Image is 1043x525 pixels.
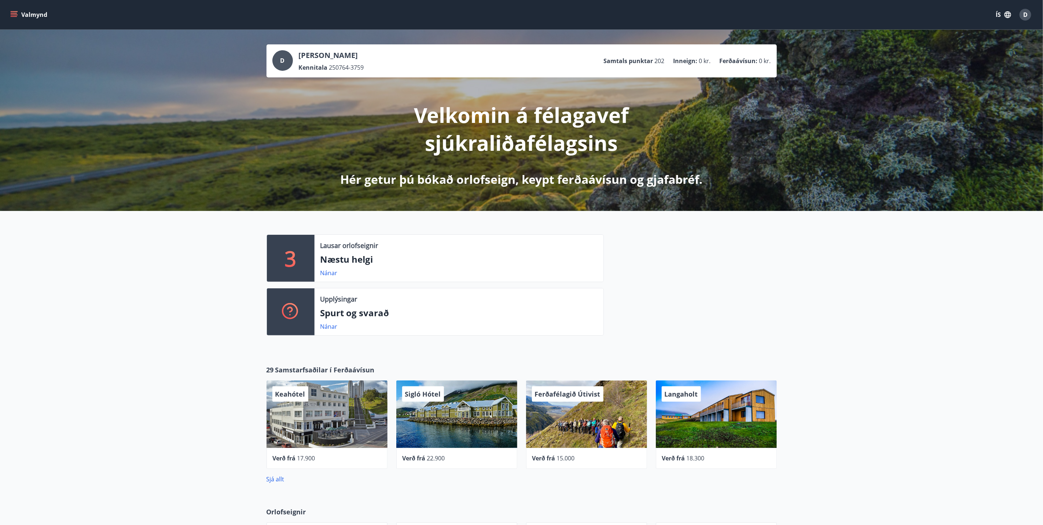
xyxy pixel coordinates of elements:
[1017,6,1034,23] button: D
[329,63,364,72] span: 250764-3759
[532,454,555,462] span: Verð frá
[687,454,705,462] span: 18.300
[297,454,315,462] span: 17.900
[655,57,665,65] span: 202
[405,390,441,398] span: Sigló Hótel
[267,365,274,375] span: 29
[280,56,285,65] span: D
[427,454,445,462] span: 22.900
[320,269,338,277] a: Nánar
[699,57,711,65] span: 0 kr.
[720,57,758,65] p: Ferðaávísun :
[275,390,305,398] span: Keahótel
[557,454,575,462] span: 15.000
[285,244,297,272] p: 3
[403,454,426,462] span: Verð frá
[535,390,601,398] span: Ferðafélagið Útivist
[320,294,357,304] p: Upplýsingar
[662,454,685,462] span: Verð frá
[992,8,1015,21] button: ÍS
[267,475,284,483] a: Sjá allt
[273,454,296,462] span: Verð frá
[320,322,338,331] a: Nánar
[759,57,771,65] span: 0 kr.
[604,57,653,65] p: Samtals punktar
[341,171,703,187] p: Hér getur þú bókað orlofseign, keypt ferðaávísun og gjafabréf.
[673,57,698,65] p: Inneign :
[299,63,328,72] p: Kennitala
[328,101,715,157] p: Velkomin á félagavef sjúkraliðafélagsins
[665,390,698,398] span: Langaholt
[275,365,375,375] span: Samstarfsaðilar í Ferðaávísun
[1023,11,1028,19] span: D
[320,253,598,266] p: Næstu helgi
[267,507,306,517] span: Orlofseignir
[320,307,598,319] p: Spurt og svarað
[9,8,50,21] button: menu
[320,241,378,250] p: Lausar orlofseignir
[299,50,364,61] p: [PERSON_NAME]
